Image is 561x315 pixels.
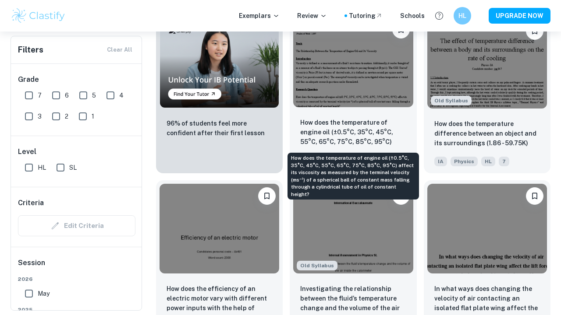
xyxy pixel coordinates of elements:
[65,112,68,121] span: 2
[297,11,327,21] p: Review
[160,184,279,273] img: Physics IA example thumbnail: How does the efficiency of an electric m
[481,157,495,166] span: HL
[258,187,276,205] button: Bookmark
[239,11,280,21] p: Exemplars
[400,11,425,21] a: Schools
[69,163,77,172] span: SL
[290,15,416,173] a: BookmarkHow does the temperature of engine oil (±0.5°C, 35°C, 45°C, 55°C, 65°C, 75°C, 85°C, 95°C)...
[526,187,543,205] button: Bookmark
[427,19,547,108] img: Physics IA example thumbnail: How does the temperature difference bet
[297,261,337,270] div: Starting from the May 2025 session, the Physics IA requirements have changed. It's OK to refer to...
[499,157,509,166] span: 7
[434,119,540,149] p: How does the temperature difference between an object and its surroundings (1.86 - 59.75K) affect...
[18,147,135,157] h6: Level
[434,157,447,166] span: IA
[18,275,135,283] span: 2026
[288,153,419,199] div: How does the temperature of engine oil (±0.5°C, 35°C, 45°C, 55°C, 65°C, 75°C, 85°C, 95°C) affect ...
[38,163,46,172] span: HL
[454,7,471,24] button: HL
[427,184,547,273] img: Physics IA example thumbnail: In what ways does changing the velocity
[18,74,135,85] h6: Grade
[431,96,472,105] div: Starting from the May 2025 session, the Physics IA requirements have changed. It's OK to refer to...
[349,11,383,21] a: Tutoring
[119,91,124,100] span: 4
[297,261,337,270] span: Old Syllabus
[18,44,43,56] h6: Filters
[156,15,283,173] a: Thumbnail96% of students feel more confident after their first lesson
[489,8,550,24] button: UPGRADE NOW
[293,17,413,107] img: Physics IA example thumbnail: How does the temperature of engine oil (
[293,184,413,273] img: Physics IA example thumbnail: Investigating the relationship between t
[18,215,135,236] div: Criteria filters are unavailable when searching by topic
[65,91,69,100] span: 6
[18,198,44,208] h6: Criteria
[434,284,540,314] p: In what ways does changing the velocity of air contacting an isolated flat plate wing affect the ...
[38,91,42,100] span: 7
[432,8,447,23] button: Help and Feedback
[18,306,135,314] span: 2025
[92,112,94,121] span: 1
[11,7,66,24] img: Clastify logo
[38,289,50,298] span: May
[431,96,472,105] span: Old Syllabus
[451,157,478,166] span: Physics
[424,15,550,173] a: Starting from the May 2025 session, the Physics IA requirements have changed. It's OK to refer to...
[300,284,406,314] p: Investigating the relationship between the fluid’s temperature change and the volume of the air i...
[300,118,406,147] p: How does the temperature of engine oil (±0.5°C, 35°C, 45°C, 55°C, 65°C, 75°C, 85°C, 95°C) affect ...
[18,258,135,275] h6: Session
[167,284,272,314] p: How does the efficiency of an electric motor vary with different power inputs with the help of jo...
[38,112,42,121] span: 3
[458,11,468,21] h6: HL
[92,91,96,100] span: 5
[167,119,272,138] p: 96% of students feel more confident after their first lesson
[160,19,279,108] img: Thumbnail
